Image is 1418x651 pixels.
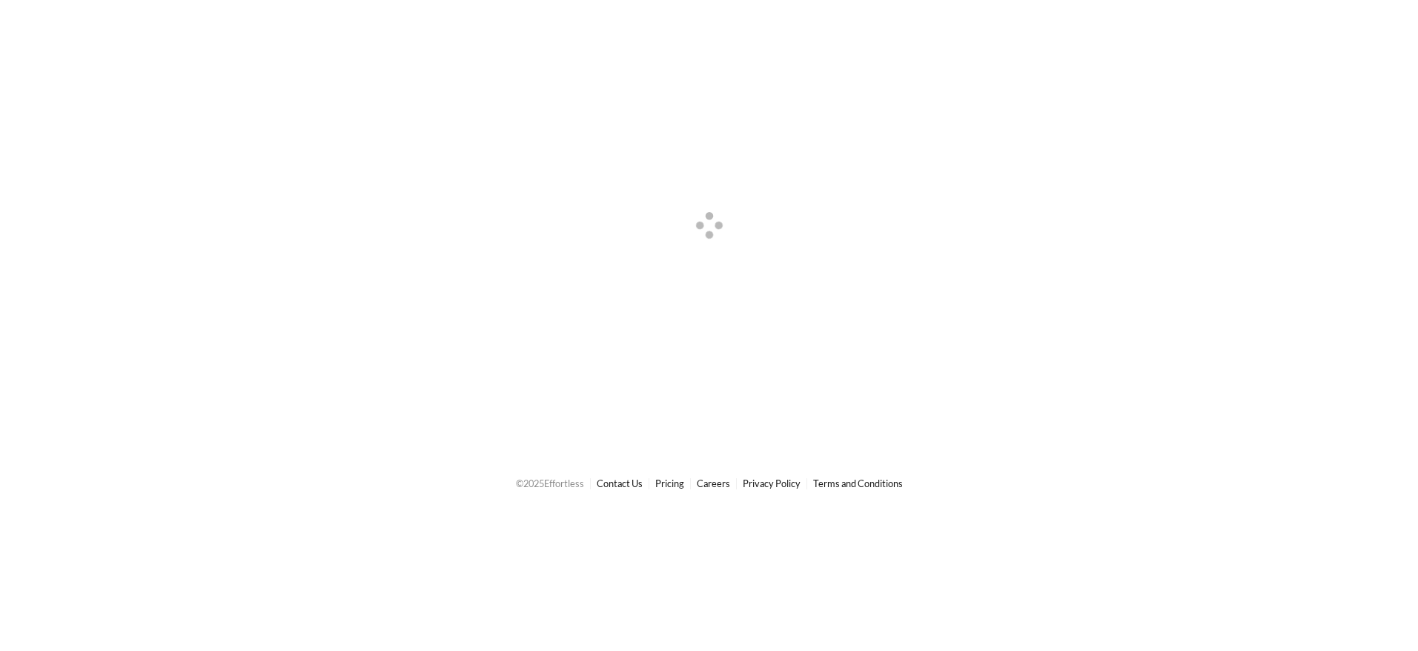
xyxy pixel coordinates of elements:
a: Careers [697,477,730,489]
a: Privacy Policy [743,477,801,489]
a: Contact Us [597,477,643,489]
span: © 2025 Effortless [516,477,584,489]
a: Pricing [655,477,684,489]
a: Terms and Conditions [813,477,903,489]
